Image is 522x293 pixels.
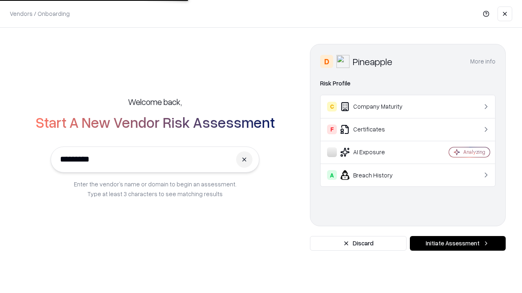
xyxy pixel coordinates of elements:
[10,9,70,18] p: Vendors / Onboarding
[327,102,425,112] div: Company Maturity
[35,114,275,130] h2: Start A New Vendor Risk Assessment
[336,55,349,68] img: Pineapple
[320,55,333,68] div: D
[320,79,495,88] div: Risk Profile
[470,54,495,69] button: More info
[327,147,425,157] div: AI Exposure
[327,170,425,180] div: Breach History
[353,55,392,68] div: Pineapple
[327,102,337,112] div: C
[410,236,506,251] button: Initiate Assessment
[327,170,337,180] div: A
[310,236,407,251] button: Discard
[74,179,237,199] p: Enter the vendor’s name or domain to begin an assessment. Type at least 3 characters to see match...
[327,125,425,134] div: Certificates
[327,125,337,134] div: F
[128,96,182,107] h5: Welcome back,
[463,149,485,155] div: Analyzing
